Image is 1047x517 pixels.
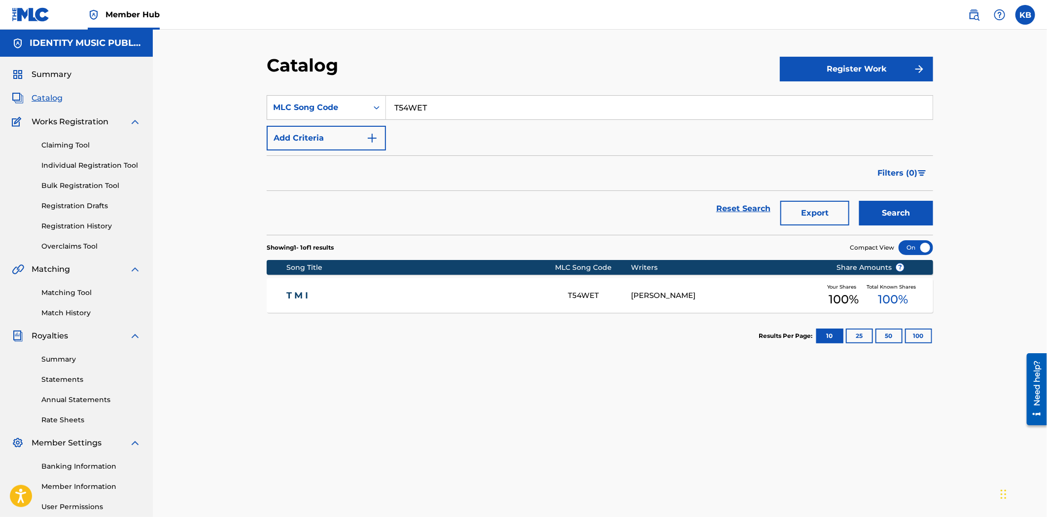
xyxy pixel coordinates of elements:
[759,332,815,340] p: Results Per Page:
[631,290,821,301] div: [PERSON_NAME]
[32,116,108,128] span: Works Registration
[41,160,141,171] a: Individual Registration Tool
[877,167,917,179] span: Filters ( 0 )
[105,9,160,20] span: Member Hub
[12,69,71,80] a: SummarySummary
[41,502,141,512] a: User Permissions
[366,132,378,144] img: 9d2ae6d4665cec9f34b9.svg
[837,262,905,273] span: Share Amounts
[918,170,926,176] img: filter
[878,291,908,308] span: 100 %
[32,69,71,80] span: Summary
[287,262,556,273] div: Song Title
[990,5,1010,25] div: Help
[12,437,24,449] img: Member Settings
[12,69,24,80] img: Summary
[850,243,894,252] span: Compact View
[129,437,141,449] img: expand
[88,9,100,21] img: Top Rightsholder
[905,329,932,343] button: 100
[129,116,141,128] img: expand
[12,7,50,22] img: MLC Logo
[41,461,141,472] a: Banking Information
[129,330,141,342] img: expand
[1015,5,1035,25] div: User Menu
[267,54,343,76] h2: Catalog
[556,262,631,273] div: MLC Song Code
[12,330,24,342] img: Royalties
[872,161,933,185] button: Filters (0)
[867,283,920,291] span: Total Known Shares
[32,263,70,275] span: Matching
[816,329,843,343] button: 10
[32,437,102,449] span: Member Settings
[287,290,555,301] a: T M I
[41,354,141,365] a: Summary
[267,126,386,150] button: Add Criteria
[846,329,873,343] button: 25
[30,37,141,49] h5: IDENTITY MUSIC PUBLISHING
[12,116,25,128] img: Works Registration
[41,181,141,191] a: Bulk Registration Tool
[41,374,141,385] a: Statements
[129,263,141,275] img: expand
[41,308,141,318] a: Match History
[780,201,849,225] button: Export
[780,57,933,81] button: Register Work
[41,481,141,492] a: Member Information
[1019,350,1047,429] iframe: Resource Center
[32,92,63,104] span: Catalog
[994,9,1006,21] img: help
[968,9,980,21] img: search
[827,283,860,291] span: Your Shares
[32,330,68,342] span: Royalties
[964,5,984,25] a: Public Search
[896,263,904,271] span: ?
[273,102,362,113] div: MLC Song Code
[711,198,775,220] a: Reset Search
[41,201,141,211] a: Registration Drafts
[998,470,1047,517] iframe: Chat Widget
[41,140,141,150] a: Claiming Tool
[1001,480,1007,509] div: Drag
[568,290,631,301] div: T54WET
[12,92,63,104] a: CatalogCatalog
[913,63,925,75] img: f7272a7cc735f4ea7f67.svg
[41,241,141,252] a: Overclaims Tool
[12,37,24,49] img: Accounts
[631,262,821,273] div: Writers
[829,291,859,308] span: 100 %
[267,243,334,252] p: Showing 1 - 1 of 1 results
[41,415,141,425] a: Rate Sheets
[41,288,141,298] a: Matching Tool
[267,95,933,235] form: Search Form
[41,221,141,231] a: Registration History
[41,395,141,405] a: Annual Statements
[875,329,903,343] button: 50
[12,92,24,104] img: Catalog
[12,263,24,275] img: Matching
[859,201,933,225] button: Search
